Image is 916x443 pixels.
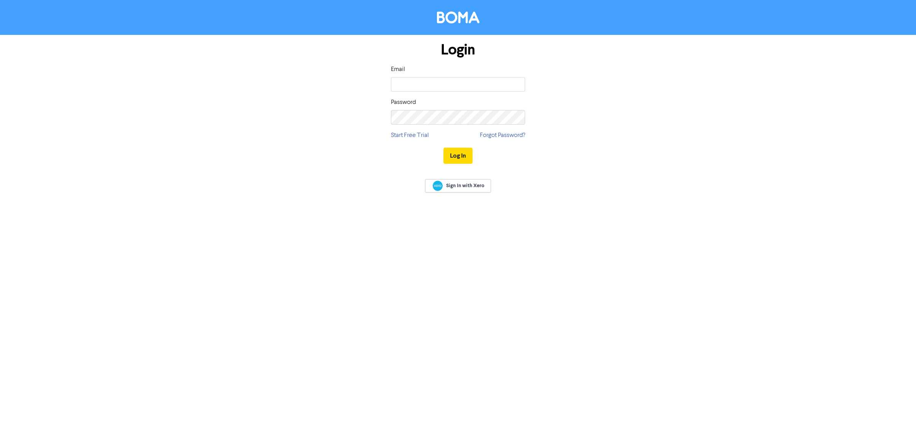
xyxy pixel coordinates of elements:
h1: Login [391,41,525,59]
img: BOMA Logo [437,12,479,23]
a: Start Free Trial [391,131,429,140]
label: Password [391,98,416,107]
label: Email [391,65,405,74]
button: Log In [443,148,473,164]
a: Forgot Password? [480,131,525,140]
img: Xero logo [433,181,443,191]
span: Sign In with Xero [446,182,484,189]
a: Sign In with Xero [425,179,491,193]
